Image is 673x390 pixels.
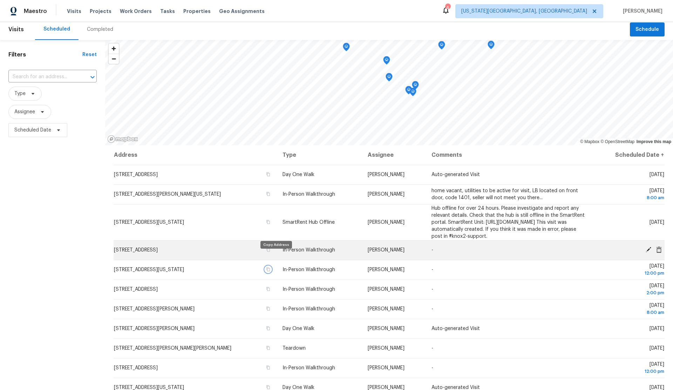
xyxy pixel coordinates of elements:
[368,267,405,272] span: [PERSON_NAME]
[183,8,211,15] span: Properties
[283,365,335,370] span: In-Person Walkthrough
[67,8,81,15] span: Visits
[114,145,277,165] th: Address
[488,41,495,52] div: Map marker
[438,41,445,52] div: Map marker
[591,145,665,165] th: Scheduled Date ↑
[597,368,664,375] div: 12:00 pm
[265,325,271,331] button: Copy Address
[114,248,158,253] span: [STREET_ADDRESS]
[362,145,426,165] th: Assignee
[114,287,158,292] span: [STREET_ADDRESS]
[597,270,664,277] div: 12:00 pm
[265,305,271,312] button: Copy Address
[283,307,335,311] span: In-Person Walkthrough
[597,283,664,296] span: [DATE]
[283,248,335,253] span: In-Person Walkthrough
[654,247,664,253] span: Cancel
[283,220,335,225] span: SmartRent Hub Offline
[597,188,664,201] span: [DATE]
[109,54,119,64] button: Zoom out
[283,287,335,292] span: In-Person Walkthrough
[265,191,271,197] button: Copy Address
[14,127,51,134] span: Scheduled Date
[114,326,195,331] span: [STREET_ADDRESS][PERSON_NAME]
[24,8,47,15] span: Maestro
[431,385,480,390] span: Auto-generated Visit
[368,248,405,253] span: [PERSON_NAME]
[597,264,664,277] span: [DATE]
[114,267,184,272] span: [STREET_ADDRESS][US_STATE]
[87,26,113,33] div: Completed
[431,365,433,370] span: -
[412,81,419,92] div: Map marker
[114,365,158,370] span: [STREET_ADDRESS]
[114,172,158,177] span: [STREET_ADDRESS]
[114,220,184,225] span: [STREET_ADDRESS][US_STATE]
[8,72,77,82] input: Search for an address...
[368,287,405,292] span: [PERSON_NAME]
[43,26,70,33] div: Scheduled
[368,192,405,197] span: [PERSON_NAME]
[597,289,664,296] div: 2:00 pm
[283,346,306,351] span: Teardown
[650,326,664,331] span: [DATE]
[265,219,271,225] button: Copy Address
[650,172,664,177] span: [DATE]
[368,220,405,225] span: [PERSON_NAME]
[431,307,433,311] span: -
[650,385,664,390] span: [DATE]
[14,108,35,115] span: Assignee
[431,206,585,239] span: Hub offline for over 24 hours. Please investigate and report any relevant details. Check that the...
[431,188,578,200] span: home vacant, utilities to be active for visit, LB located on front door, code 1401, seller will n...
[283,267,335,272] span: In-Person Walkthrough
[265,286,271,292] button: Copy Address
[431,267,433,272] span: -
[114,346,231,351] span: [STREET_ADDRESS][PERSON_NAME][PERSON_NAME]
[368,385,405,390] span: [PERSON_NAME]
[431,346,433,351] span: -
[597,309,664,316] div: 8:00 am
[597,362,664,375] span: [DATE]
[114,307,195,311] span: [STREET_ADDRESS][PERSON_NAME]
[431,248,433,253] span: -
[643,247,654,253] span: Edit
[8,22,24,37] span: Visits
[277,145,362,165] th: Type
[650,220,664,225] span: [DATE]
[431,287,433,292] span: -
[431,172,480,177] span: Auto-generated Visit
[14,90,26,97] span: Type
[383,56,390,67] div: Map marker
[265,364,271,371] button: Copy Address
[8,51,82,58] h1: Filters
[630,22,665,37] button: Schedule
[386,73,393,84] div: Map marker
[597,303,664,316] span: [DATE]
[219,8,265,15] span: Geo Assignments
[109,43,119,54] button: Zoom in
[445,4,450,11] div: 4
[107,135,138,143] a: Mapbox homepage
[580,139,599,144] a: Mapbox
[431,326,480,331] span: Auto-generated Visit
[120,8,152,15] span: Work Orders
[635,25,659,34] span: Schedule
[637,139,671,144] a: Improve this map
[368,346,405,351] span: [PERSON_NAME]
[368,326,405,331] span: [PERSON_NAME]
[283,326,314,331] span: Day One Walk
[265,345,271,351] button: Copy Address
[368,307,405,311] span: [PERSON_NAME]
[82,51,97,58] div: Reset
[405,86,412,97] div: Map marker
[409,88,416,99] div: Map marker
[105,40,673,145] canvas: Map
[368,365,405,370] span: [PERSON_NAME]
[368,172,405,177] span: [PERSON_NAME]
[114,385,184,390] span: [STREET_ADDRESS][US_STATE]
[343,43,350,54] div: Map marker
[265,171,271,177] button: Copy Address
